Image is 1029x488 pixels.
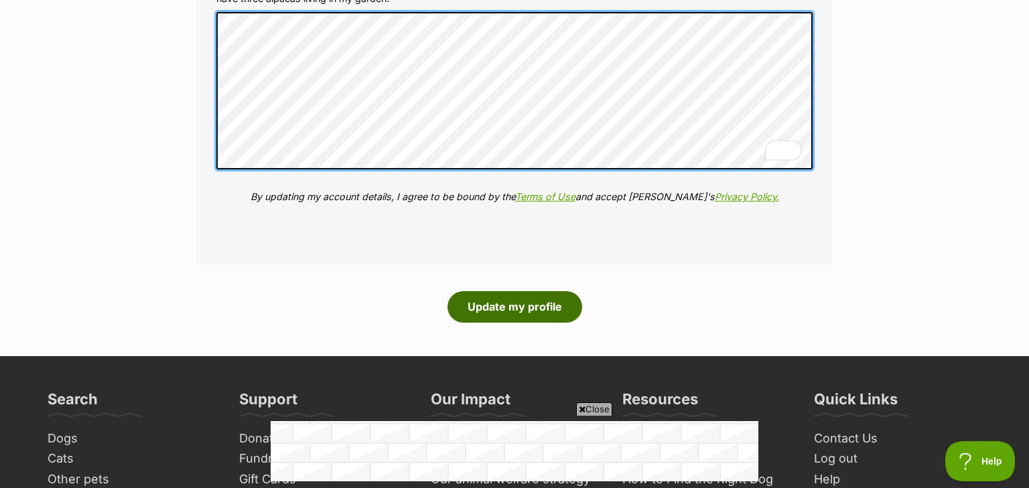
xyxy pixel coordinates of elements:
p: By updating my account details, I agree to be bound by the and accept [PERSON_NAME]'s [216,189,813,204]
a: Privacy Policy. [715,191,779,202]
h3: Our Impact [431,390,510,416]
h3: Support [239,390,297,416]
iframe: Advertisement [271,421,758,481]
textarea: To enrich screen reader interactions, please activate Accessibility in Grammarly extension settings [216,12,813,169]
a: Contact Us [809,428,987,449]
a: Terms of Use [515,191,575,202]
a: Dogs [42,428,220,449]
h3: Quick Links [814,390,898,416]
a: Log out [809,449,987,469]
button: Update my profile [448,291,582,322]
h3: Resources [622,390,698,416]
a: Donate [234,428,412,449]
a: Fundraise [234,449,412,469]
span: Close [576,402,612,416]
iframe: Help Scout Beacon - Open [945,441,1016,481]
h3: Search [48,390,98,416]
a: Cats [42,449,220,469]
